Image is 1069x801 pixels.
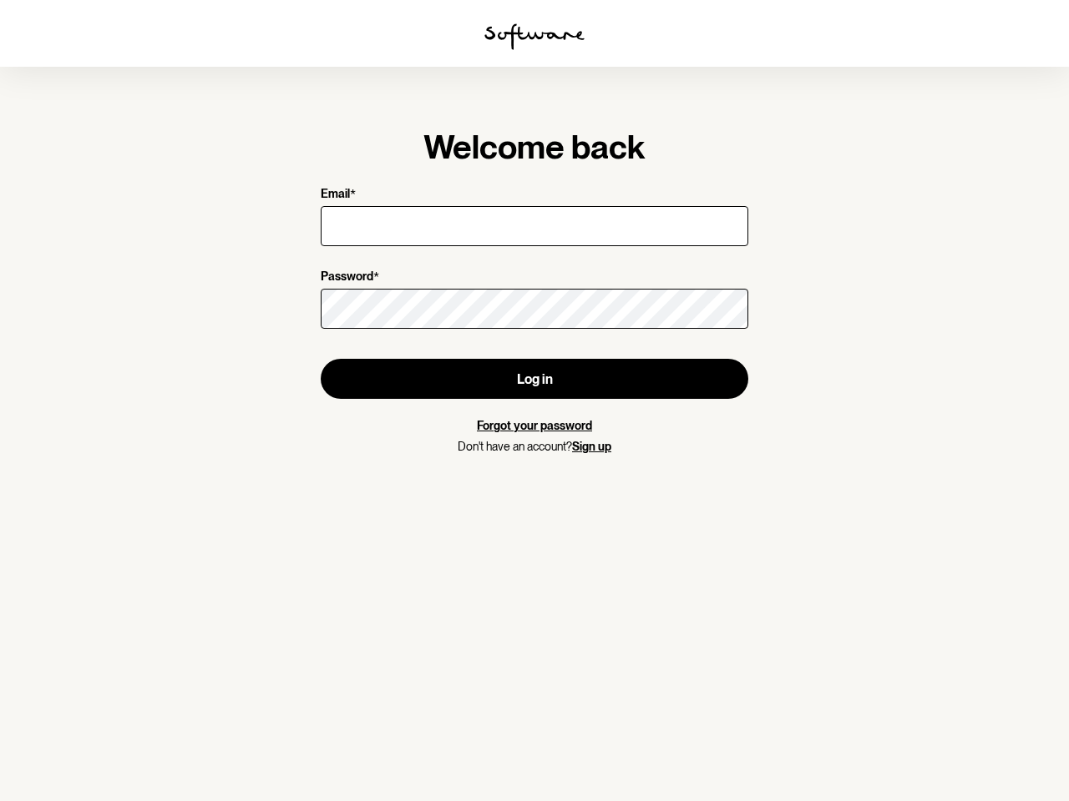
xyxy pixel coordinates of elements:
[321,187,350,203] p: Email
[477,419,592,432] a: Forgot your password
[321,127,748,167] h1: Welcome back
[572,440,611,453] a: Sign up
[484,23,585,50] img: software logo
[321,359,748,399] button: Log in
[321,270,373,285] p: Password
[321,440,748,454] p: Don't have an account?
